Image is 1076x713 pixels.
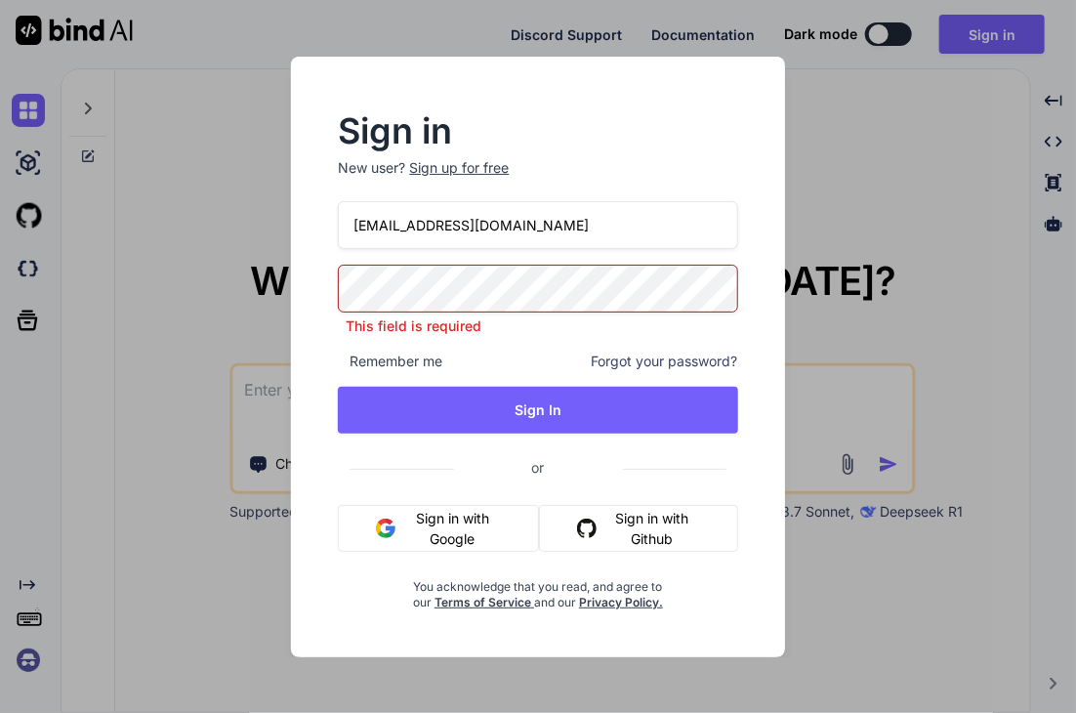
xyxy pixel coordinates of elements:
span: Remember me [338,352,442,371]
img: github [577,519,597,538]
a: Privacy Policy. [579,595,663,609]
span: Forgot your password? [592,352,738,371]
a: Terms of Service [435,595,534,609]
div: You acknowledge that you read, and agree to our and our [405,567,672,610]
p: New user? [338,158,737,201]
button: Sign in with Github [539,505,737,552]
span: or [454,443,623,491]
p: This field is required [338,316,737,336]
button: Sign In [338,387,737,434]
div: Sign up for free [409,158,509,178]
h2: Sign in [338,115,737,147]
img: google [376,519,395,538]
input: Login or Email [338,201,737,249]
button: Sign in with Google [338,505,539,552]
